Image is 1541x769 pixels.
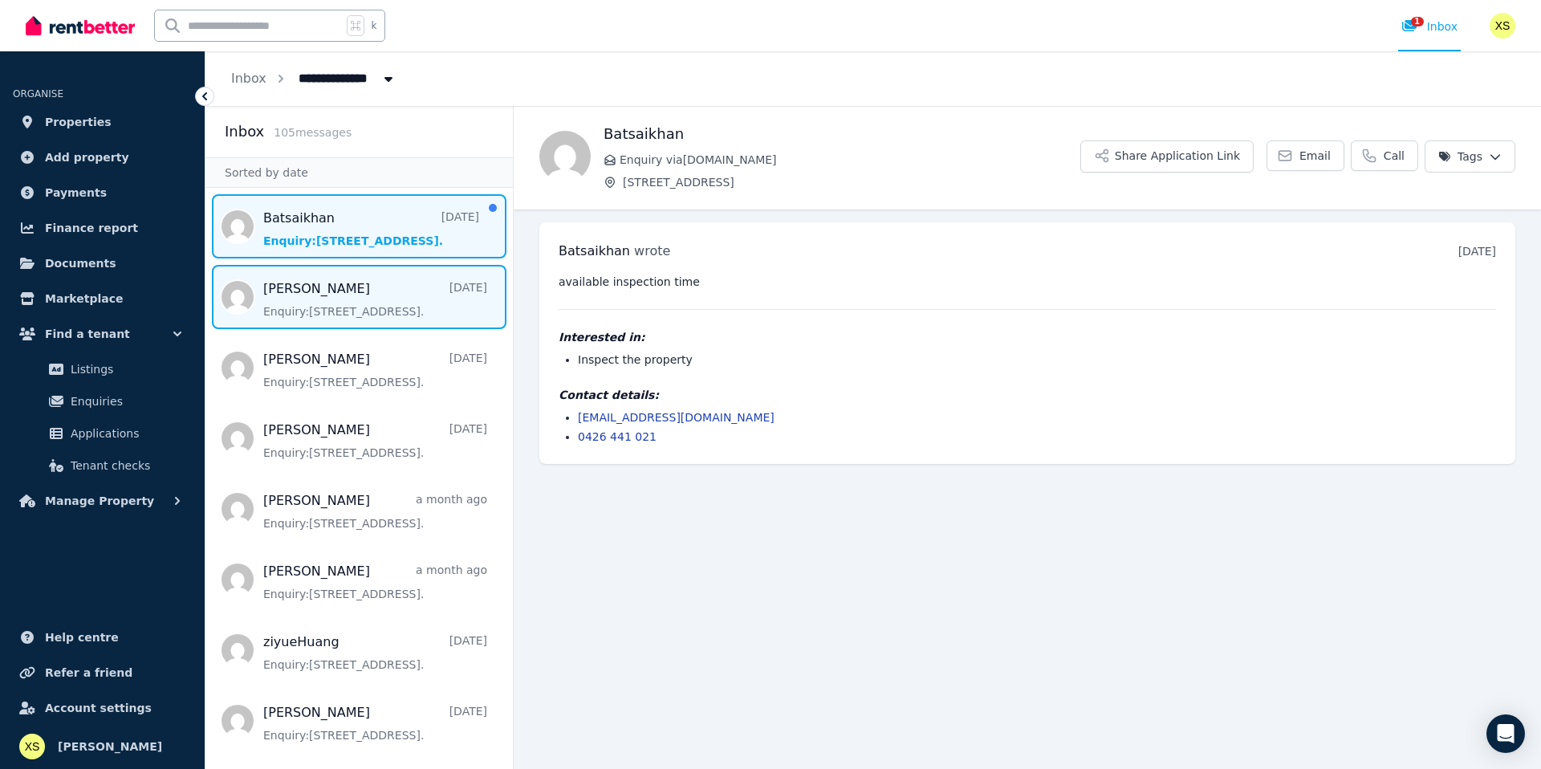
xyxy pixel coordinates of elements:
span: Documents [45,254,116,273]
span: Marketplace [45,289,123,308]
img: Batsaikhan [539,131,591,182]
a: [PERSON_NAME]a month agoEnquiry:[STREET_ADDRESS]. [263,562,487,602]
a: [PERSON_NAME][DATE]Enquiry:[STREET_ADDRESS]. [263,350,487,390]
span: 1 [1411,17,1424,26]
a: Add property [13,141,192,173]
a: Applications [19,417,185,450]
a: [PERSON_NAME][DATE]Enquiry:[STREET_ADDRESS]. [263,279,487,319]
span: Finance report [45,218,138,238]
a: Refer a friend [13,657,192,689]
span: Properties [45,112,112,132]
span: wrote [634,243,670,258]
span: 105 message s [274,126,352,139]
button: Share Application Link [1080,140,1254,173]
a: [PERSON_NAME][DATE]Enquiry:[STREET_ADDRESS]. [263,421,487,461]
a: 0426 441 021 [578,430,657,443]
h1: Batsaikhan [604,123,1080,145]
time: [DATE] [1458,245,1496,258]
a: Tenant checks [19,450,185,482]
li: Inspect the property [578,352,1496,368]
a: Marketplace [13,283,192,315]
a: [EMAIL_ADDRESS][DOMAIN_NAME] [578,411,775,424]
div: Sorted by date [205,157,513,188]
span: Help centre [45,628,119,647]
button: Tags [1425,140,1515,173]
span: [PERSON_NAME] [58,737,162,756]
a: Inbox [231,71,266,86]
span: Payments [45,183,107,202]
img: RentBetter [26,14,135,38]
a: Email [1267,140,1344,171]
a: [PERSON_NAME]a month agoEnquiry:[STREET_ADDRESS]. [263,491,487,531]
span: [STREET_ADDRESS] [623,174,1080,190]
span: Call [1384,148,1405,164]
a: Enquiries [19,385,185,417]
a: Batsaikhan[DATE]Enquiry:[STREET_ADDRESS]. [263,209,479,249]
span: Email [1299,148,1331,164]
h2: Inbox [225,120,264,143]
a: Documents [13,247,192,279]
a: Help centre [13,621,192,653]
span: Refer a friend [45,663,132,682]
img: Xanthe Sinclair [19,734,45,759]
img: Xanthe Sinclair [1490,13,1515,39]
div: Inbox [1401,18,1458,35]
span: ORGANISE [13,88,63,100]
nav: Breadcrumb [205,51,422,106]
span: k [371,19,376,32]
span: Account settings [45,698,152,718]
span: Applications [71,424,179,443]
a: Payments [13,177,192,209]
a: Finance report [13,212,192,244]
span: Add property [45,148,129,167]
button: Find a tenant [13,318,192,350]
span: Listings [71,360,179,379]
pre: available inspection time [559,274,1496,290]
a: Listings [19,353,185,385]
button: Manage Property [13,485,192,517]
a: Account settings [13,692,192,724]
span: Find a tenant [45,324,130,344]
a: ziyueHuang[DATE]Enquiry:[STREET_ADDRESS]. [263,633,487,673]
a: [PERSON_NAME][DATE]Enquiry:[STREET_ADDRESS]. [263,703,487,743]
a: Call [1351,140,1418,171]
div: Open Intercom Messenger [1486,714,1525,753]
h4: Contact details: [559,387,1496,403]
span: Tenant checks [71,456,179,475]
h4: Interested in: [559,329,1496,345]
span: Batsaikhan [559,243,630,258]
a: Properties [13,106,192,138]
span: Tags [1438,149,1482,165]
span: Enquiry via [DOMAIN_NAME] [620,152,1080,168]
span: Enquiries [71,392,179,411]
span: Manage Property [45,491,154,511]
